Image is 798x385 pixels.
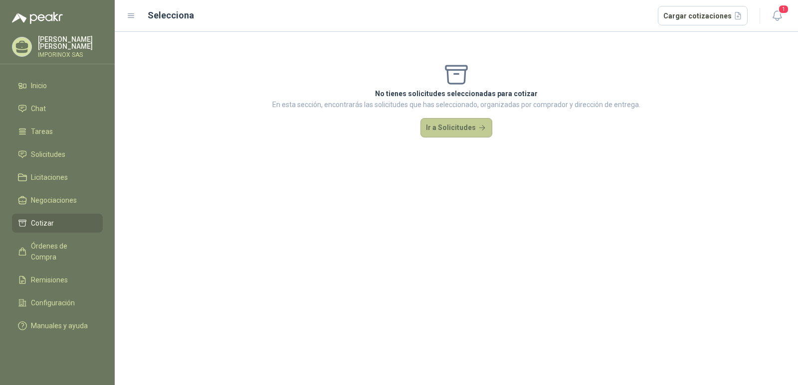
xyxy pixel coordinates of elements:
[12,99,103,118] a: Chat
[12,270,103,289] a: Remisiones
[12,12,63,24] img: Logo peakr
[12,191,103,210] a: Negociaciones
[31,218,54,229] span: Cotizar
[31,80,47,91] span: Inicio
[12,168,103,187] a: Licitaciones
[38,36,103,50] p: [PERSON_NAME] [PERSON_NAME]
[31,297,75,308] span: Configuración
[12,293,103,312] a: Configuración
[272,88,640,99] p: No tienes solicitudes seleccionadas para cotizar
[31,241,93,262] span: Órdenes de Compra
[12,214,103,233] a: Cotizar
[768,7,786,25] button: 1
[31,103,46,114] span: Chat
[420,118,492,138] button: Ir a Solicitudes
[31,149,65,160] span: Solicitudes
[778,4,789,14] span: 1
[31,195,77,206] span: Negociaciones
[12,316,103,335] a: Manuales y ayuda
[272,99,640,110] p: En esta sección, encontrarás las solicitudes que has seleccionado, organizadas por comprador y di...
[12,237,103,266] a: Órdenes de Compra
[12,122,103,141] a: Tareas
[31,320,88,331] span: Manuales y ayuda
[31,126,53,137] span: Tareas
[38,52,103,58] p: IMPORINOX SAS
[12,145,103,164] a: Solicitudes
[148,8,194,22] h2: Selecciona
[12,76,103,95] a: Inicio
[31,274,68,285] span: Remisiones
[31,172,68,183] span: Licitaciones
[658,6,748,26] button: Cargar cotizaciones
